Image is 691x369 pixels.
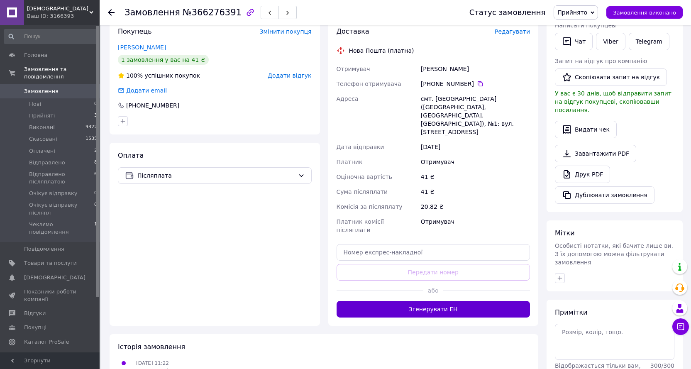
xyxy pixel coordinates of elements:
[24,66,100,81] span: Замовлення та повідомлення
[260,28,312,35] span: Змінити покупця
[94,112,97,120] span: 3
[337,188,388,195] span: Сума післяплати
[555,68,667,86] button: Скопіювати запит на відгук
[24,88,59,95] span: Замовлення
[29,124,55,131] span: Виконані
[555,145,636,162] a: Завантажити PDF
[419,139,532,154] div: [DATE]
[337,66,370,72] span: Отримувач
[555,22,617,29] span: Написати покупцеві
[29,221,94,236] span: Чекаємо повідомлення
[337,144,384,150] span: Дата відправки
[118,27,152,35] span: Покупець
[24,259,77,267] span: Товари та послуги
[337,159,363,165] span: Платник
[94,171,97,186] span: 6
[24,274,85,281] span: [DEMOGRAPHIC_DATA]
[419,154,532,169] div: Отримувач
[94,201,97,216] span: 0
[29,159,65,166] span: Відправлено
[613,10,676,16] span: Замовлення виконано
[27,5,89,12] span: EShara
[672,318,689,335] button: Чат з покупцем
[94,100,97,108] span: 0
[337,174,392,180] span: Оціночна вартість
[85,135,97,143] span: 1535
[94,159,97,166] span: 8
[118,152,144,159] span: Оплата
[337,301,530,318] button: Згенерувати ЕН
[268,72,311,79] span: Додати відгук
[421,80,530,88] div: [PHONE_NUMBER]
[125,101,180,110] div: [PHONE_NUMBER]
[29,112,55,120] span: Прийняті
[495,28,530,35] span: Редагувати
[108,8,115,17] div: Повернутися назад
[24,288,77,303] span: Показники роботи компанії
[555,186,654,204] button: Дублювати замовлення
[337,95,359,102] span: Адреса
[29,135,57,143] span: Скасовані
[555,308,587,316] span: Примітки
[29,201,94,216] span: Очікує відправку післяпл
[29,100,41,108] span: Нові
[29,147,55,155] span: Оплачені
[419,214,532,237] div: Отримувач
[29,171,94,186] span: Відправлено післяплатою
[555,58,647,64] span: Запит на відгук про компанію
[337,218,384,233] span: Платник комісії післяплати
[118,343,185,351] span: Історія замовлення
[419,169,532,184] div: 41 ₴
[337,244,530,261] input: Номер експрес-накладної
[557,9,587,16] span: Прийнято
[29,190,78,197] span: Очікує відправку
[24,324,46,331] span: Покупці
[4,29,98,44] input: Пошук
[85,124,97,131] span: 9322
[629,33,669,50] a: Telegram
[137,171,295,180] span: Післяплата
[24,51,47,59] span: Головна
[337,203,403,210] span: Комісія за післяплату
[118,44,166,51] a: [PERSON_NAME]
[118,71,200,80] div: успішних покупок
[419,184,532,199] div: 41 ₴
[94,221,97,236] span: 1
[94,147,97,155] span: 2
[555,121,617,138] button: Видати чек
[419,199,532,214] div: 20.82 ₴
[347,46,416,55] div: Нова Пошта (платна)
[125,86,168,95] div: Додати email
[555,166,610,183] a: Друк PDF
[126,72,143,79] span: 100%
[555,242,673,266] span: Особисті нотатки, які бачите лише ви. З їх допомогою можна фільтрувати замовлення
[27,12,100,20] div: Ваш ID: 3166393
[555,33,593,50] button: Чат
[650,362,674,369] span: 300 / 300
[24,245,64,253] span: Повідомлення
[469,8,546,17] div: Статус замовлення
[24,338,69,346] span: Каталог ProSale
[423,286,443,295] span: або
[596,33,625,50] a: Viber
[125,7,180,17] span: Замовлення
[419,61,532,76] div: [PERSON_NAME]
[555,229,575,237] span: Мітки
[183,7,242,17] span: №366276391
[337,81,401,87] span: Телефон отримувача
[419,91,532,139] div: смт. [GEOGRAPHIC_DATA] ([GEOGRAPHIC_DATA], [GEOGRAPHIC_DATA]. [GEOGRAPHIC_DATA]), №1: вул. [STREE...
[94,190,97,197] span: 0
[118,55,209,65] div: 1 замовлення у вас на 41 ₴
[136,360,169,366] span: [DATE] 11:22
[606,6,683,19] button: Замовлення виконано
[555,90,671,113] span: У вас є 30 днів, щоб відправити запит на відгук покупцеві, скопіювавши посилання.
[337,27,369,35] span: Доставка
[117,86,168,95] div: Додати email
[24,310,46,317] span: Відгуки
